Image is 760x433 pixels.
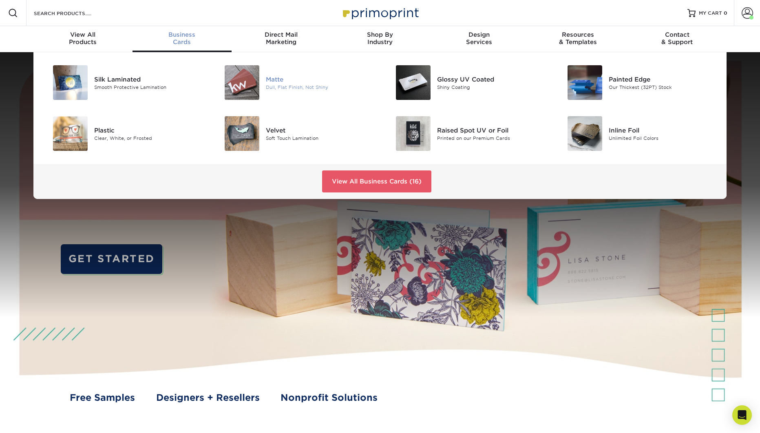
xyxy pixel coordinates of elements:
img: Velvet Business Cards [225,116,259,151]
div: Clear, White, or Frosted [94,135,202,141]
div: Velvet [266,126,374,135]
a: Matte Business Cards Matte Dull, Flat Finish, Not Shiny [215,62,374,103]
div: Shiny Coating [437,84,545,91]
div: Our Thickest (32PT) Stock [609,84,717,91]
span: Contact [627,31,727,38]
span: Business [133,31,232,38]
div: Unlimited Foil Colors [609,135,717,141]
img: Silk Laminated Business Cards [53,65,88,100]
img: Primoprint [339,4,421,22]
a: Velvet Business Cards Velvet Soft Touch Lamination [215,113,374,154]
div: Silk Laminated [94,75,202,84]
div: Raised Spot UV or Foil [437,126,545,135]
a: Contact& Support [627,26,727,52]
input: SEARCH PRODUCTS..... [33,8,113,18]
span: Resources [528,31,627,38]
span: MY CART [699,10,722,17]
div: Matte [266,75,374,84]
div: Industry [331,31,430,46]
a: View All Business Cards (16) [322,170,431,192]
div: Smooth Protective Lamination [94,84,202,91]
a: Painted Edge Business Cards Painted Edge Our Thickest (32PT) Stock [558,62,717,103]
img: Painted Edge Business Cards [568,65,602,100]
img: Matte Business Cards [225,65,259,100]
a: Inline Foil Business Cards Inline Foil Unlimited Foil Colors [558,113,717,154]
a: Resources& Templates [528,26,627,52]
img: Glossy UV Coated Business Cards [396,65,431,100]
a: Plastic Business Cards Plastic Clear, White, or Frosted [43,113,203,154]
a: DesignServices [429,26,528,52]
span: Design [429,31,528,38]
a: BusinessCards [133,26,232,52]
div: & Templates [528,31,627,46]
span: Shop By [331,31,430,38]
div: Inline Foil [609,126,717,135]
img: Raised Spot UV or Foil Business Cards [396,116,431,151]
div: Open Intercom Messenger [732,405,752,425]
div: Products [33,31,133,46]
div: Dull, Flat Finish, Not Shiny [266,84,374,91]
a: Nonprofit Solutions [281,391,378,405]
div: Glossy UV Coated [437,75,545,84]
div: Painted Edge [609,75,717,84]
a: Silk Laminated Business Cards Silk Laminated Smooth Protective Lamination [43,62,203,103]
a: View AllProducts [33,26,133,52]
div: Soft Touch Lamination [266,135,374,141]
span: View All [33,31,133,38]
a: Free Samples [70,391,135,405]
span: 0 [724,10,727,16]
img: Inline Foil Business Cards [568,116,602,151]
div: Services [429,31,528,46]
div: Printed on our Premium Cards [437,135,545,141]
a: Raised Spot UV or Foil Business Cards Raised Spot UV or Foil Printed on our Premium Cards [386,113,546,154]
span: Direct Mail [232,31,331,38]
a: Designers + Resellers [156,391,260,405]
a: Shop ByIndustry [331,26,430,52]
div: Marketing [232,31,331,46]
div: & Support [627,31,727,46]
a: Direct MailMarketing [232,26,331,52]
div: Cards [133,31,232,46]
div: Plastic [94,126,202,135]
img: Plastic Business Cards [53,116,88,151]
a: Glossy UV Coated Business Cards Glossy UV Coated Shiny Coating [386,62,546,103]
